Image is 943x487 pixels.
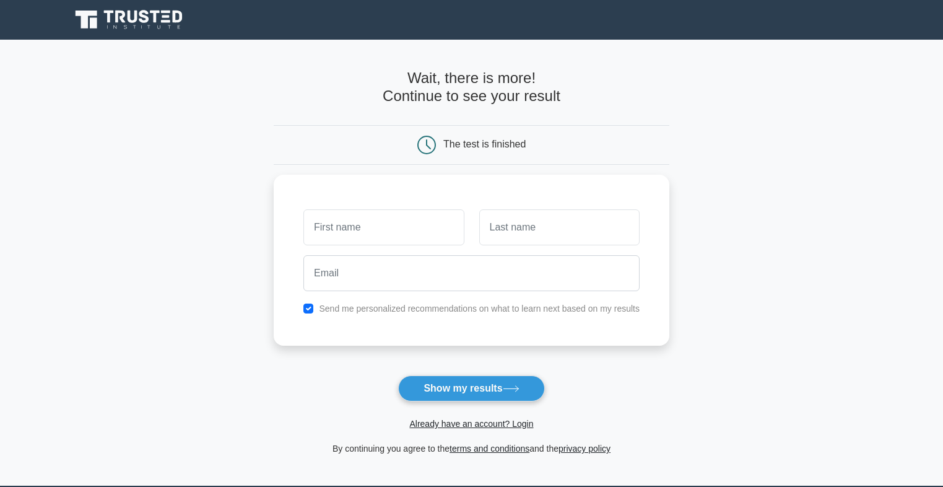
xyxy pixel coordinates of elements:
[443,139,526,149] div: The test is finished
[558,444,611,454] a: privacy policy
[409,419,533,429] a: Already have an account? Login
[398,375,544,401] button: Show my results
[450,444,529,454] a: terms and conditions
[319,304,640,314] label: Send me personalized recommendations on what to learn next based on my results
[266,441,677,456] div: By continuing you agree to the and the
[303,255,640,291] input: Email
[274,69,669,105] h4: Wait, there is more! Continue to see your result
[303,209,464,245] input: First name
[479,209,640,245] input: Last name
